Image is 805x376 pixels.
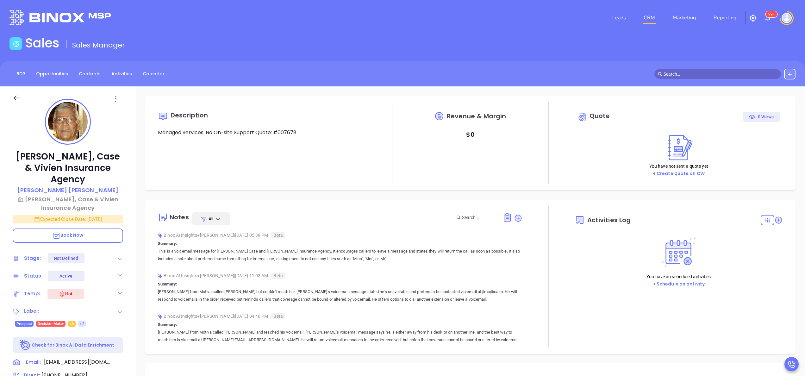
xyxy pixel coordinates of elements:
span: All [209,216,213,222]
div: Binox AI Insights [PERSON_NAME] | [DATE] 04:40 PM [158,311,522,321]
span: ● [197,314,200,319]
span: Quote [590,111,610,120]
a: [PERSON_NAME], Case & Vivien Insurance Agency [13,195,123,212]
img: svg%3e [158,274,163,279]
span: Sales Manager [72,40,125,50]
p: You have not sent a quote yet [649,163,708,170]
p: [PERSON_NAME] [PERSON_NAME] [17,186,118,194]
button: + Schedule an activity [651,280,707,288]
span: Book Now [53,232,84,238]
p: $ 0 [466,129,474,140]
span: search [658,72,662,76]
input: Search... [462,214,496,221]
input: Search… [664,71,777,78]
img: svg%3e [158,233,163,238]
h1: Sales [25,35,59,51]
div: Notes [170,214,189,220]
img: svg%3e [158,314,163,319]
div: Not Defined [54,253,78,263]
a: Calendar [139,69,168,79]
span: Email: [26,358,41,367]
a: BDR [13,69,29,79]
img: Create on CWSell [662,133,696,163]
div: Status: [24,271,43,281]
img: iconSetting [749,14,757,22]
span: Description [171,111,208,120]
div: Stage: [24,254,41,263]
span: Prospect [16,320,32,327]
p: Expected Close Date: [DATE] [13,215,123,223]
a: Opportunities [32,69,72,79]
span: Beta [271,232,285,238]
span: Revenue & Margin [447,113,506,119]
div: Binox AI Insights [PERSON_NAME] | [DATE] 05:39 PM [158,230,522,240]
img: Ai-Enrich-DaqCidB-.svg [20,340,31,351]
a: + Create quote on CW [653,170,705,177]
b: Summary: [158,282,177,286]
span: [EMAIL_ADDRESS][DOMAIN_NAME] [44,358,110,366]
img: iconNotification [764,14,771,22]
div: Label: [24,306,39,316]
a: Leads [610,11,628,24]
a: CRM [641,11,658,24]
p: [PERSON_NAME] from Motiva called [PERSON_NAME] and reached his voicemail. [PERSON_NAME]'s voicema... [158,329,522,351]
div: Temp: [24,289,41,298]
div: Hot [59,290,72,298]
img: Activities [662,237,696,267]
span: +2 [80,320,84,327]
sup: 100 [766,11,777,17]
div: 0 Views [749,112,774,122]
a: Marketing [670,11,698,24]
b: Summary: [158,241,177,246]
span: Beta [271,313,285,319]
a: Contacts [75,69,104,79]
p: Check for Binox AI Data Enrichment [32,342,114,348]
p: [PERSON_NAME], Case & Vivien Insurance Agency [13,151,123,185]
img: user [782,13,792,23]
a: Activities [108,69,136,79]
a: Reporting [711,11,739,24]
p: Managed Services: No On-site Support Quote: #007678 [158,129,366,136]
a: [PERSON_NAME] [PERSON_NAME] [17,186,118,195]
span: ● [197,233,200,238]
div: Binox AI Insights [PERSON_NAME] | [DATE] 11:03 AM [158,271,522,280]
span: LA [70,320,74,327]
p: [PERSON_NAME] from Motiva called [PERSON_NAME] but couldn't reach her. [PERSON_NAME]'s voicemail ... [158,288,522,303]
span: Decision Maker [38,320,64,327]
span: Activities Log [587,217,631,223]
span: Beta [271,273,285,279]
img: profile-user [48,102,88,141]
b: Summary: [158,322,177,327]
img: logo [9,10,111,25]
span: ● [197,273,200,278]
button: + Create quote on CW [651,170,707,177]
div: Active [59,271,72,281]
img: Circle dollar [578,112,588,122]
p: This is a voicemail message for [PERSON_NAME] Case and [PERSON_NAME] Insurance Agency. It encoura... [158,248,522,263]
p: You have no scheduled activities [646,273,711,280]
